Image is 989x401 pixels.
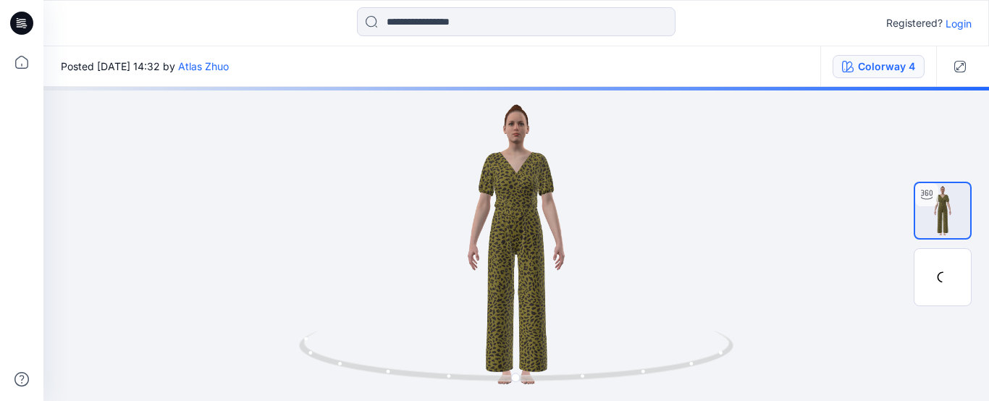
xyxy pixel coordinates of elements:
p: Login [946,16,972,31]
a: Atlas Zhuo [178,60,229,72]
button: Colorway 4 [833,55,925,78]
div: Colorway 4 [858,59,915,75]
span: Posted [DATE] 14:32 by [61,59,229,74]
p: Registered? [886,14,943,32]
img: turntable-07-10-2025-06:36:00 [915,183,970,238]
